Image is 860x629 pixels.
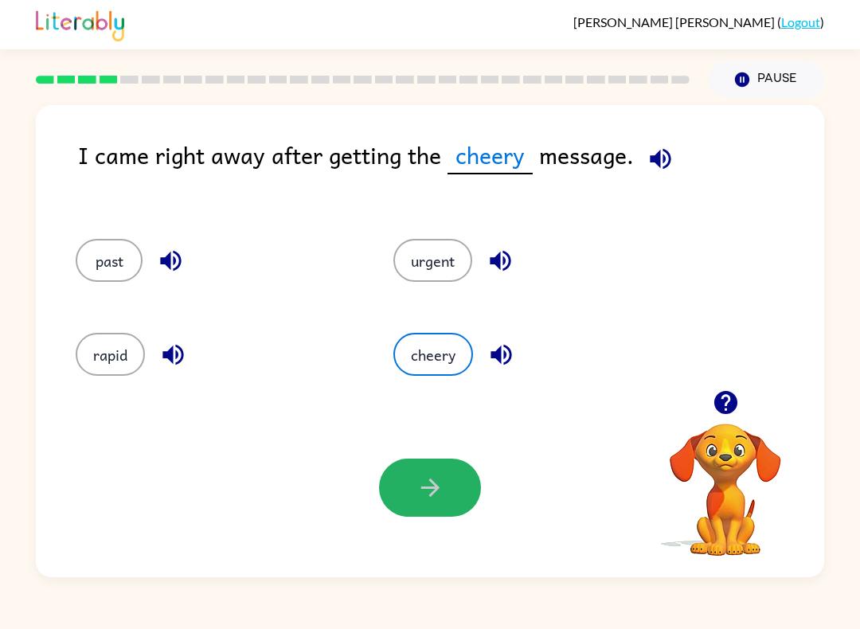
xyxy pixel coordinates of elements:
button: urgent [393,239,472,282]
video: Your browser must support playing .mp4 files to use Literably. Please try using another browser. [646,399,805,558]
div: ( ) [573,14,824,29]
div: I came right away after getting the message. [78,137,824,207]
span: [PERSON_NAME] [PERSON_NAME] [573,14,777,29]
button: cheery [393,333,473,376]
button: Pause [709,61,824,98]
a: Logout [781,14,820,29]
span: cheery [448,137,533,174]
img: Literably [36,6,124,41]
button: past [76,239,143,282]
button: rapid [76,333,145,376]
